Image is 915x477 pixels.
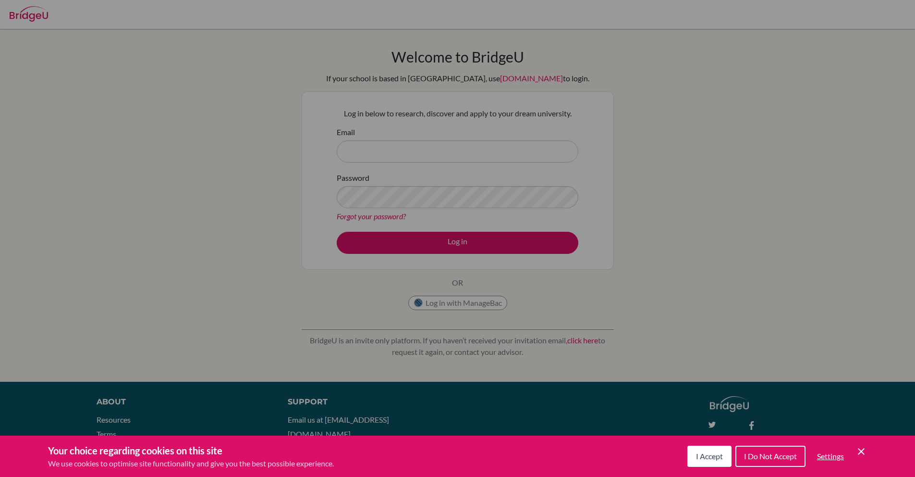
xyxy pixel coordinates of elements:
[735,446,805,467] button: I Do Not Accept
[809,447,852,466] button: Settings
[48,443,334,458] h3: Your choice regarding cookies on this site
[817,452,844,461] span: Settings
[744,452,797,461] span: I Do Not Accept
[48,458,334,469] p: We use cookies to optimise site functionality and give you the best possible experience.
[696,452,723,461] span: I Accept
[855,446,867,457] button: Save and close
[687,446,732,467] button: I Accept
